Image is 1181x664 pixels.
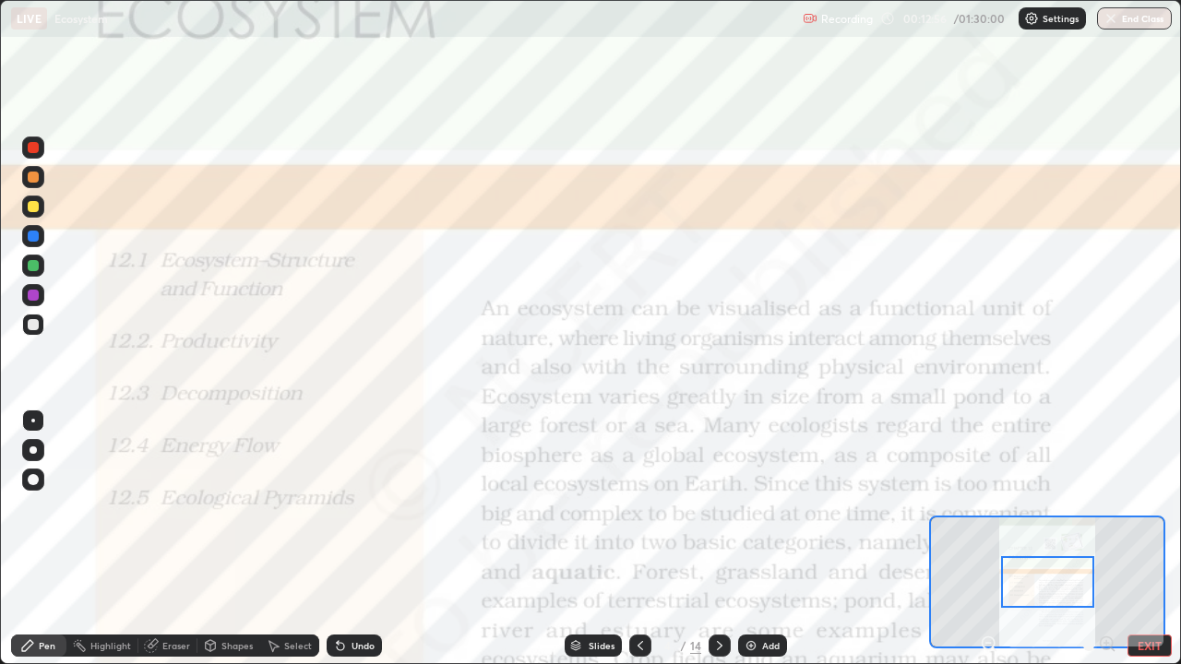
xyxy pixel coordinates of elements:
[659,640,677,651] div: 4
[744,638,758,653] img: add-slide-button
[803,11,817,26] img: recording.375f2c34.svg
[821,12,873,26] p: Recording
[352,641,375,650] div: Undo
[1024,11,1039,26] img: class-settings-icons
[221,641,253,650] div: Shapes
[681,640,686,651] div: /
[1043,14,1079,23] p: Settings
[762,641,780,650] div: Add
[162,641,190,650] div: Eraser
[17,11,42,26] p: LIVE
[39,641,55,650] div: Pen
[690,637,701,654] div: 14
[284,641,312,650] div: Select
[54,11,108,26] p: Ecosystem
[1127,634,1172,657] button: EXIT
[589,641,614,650] div: Slides
[1097,7,1172,30] button: End Class
[90,641,131,650] div: Highlight
[1103,11,1118,26] img: end-class-cross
